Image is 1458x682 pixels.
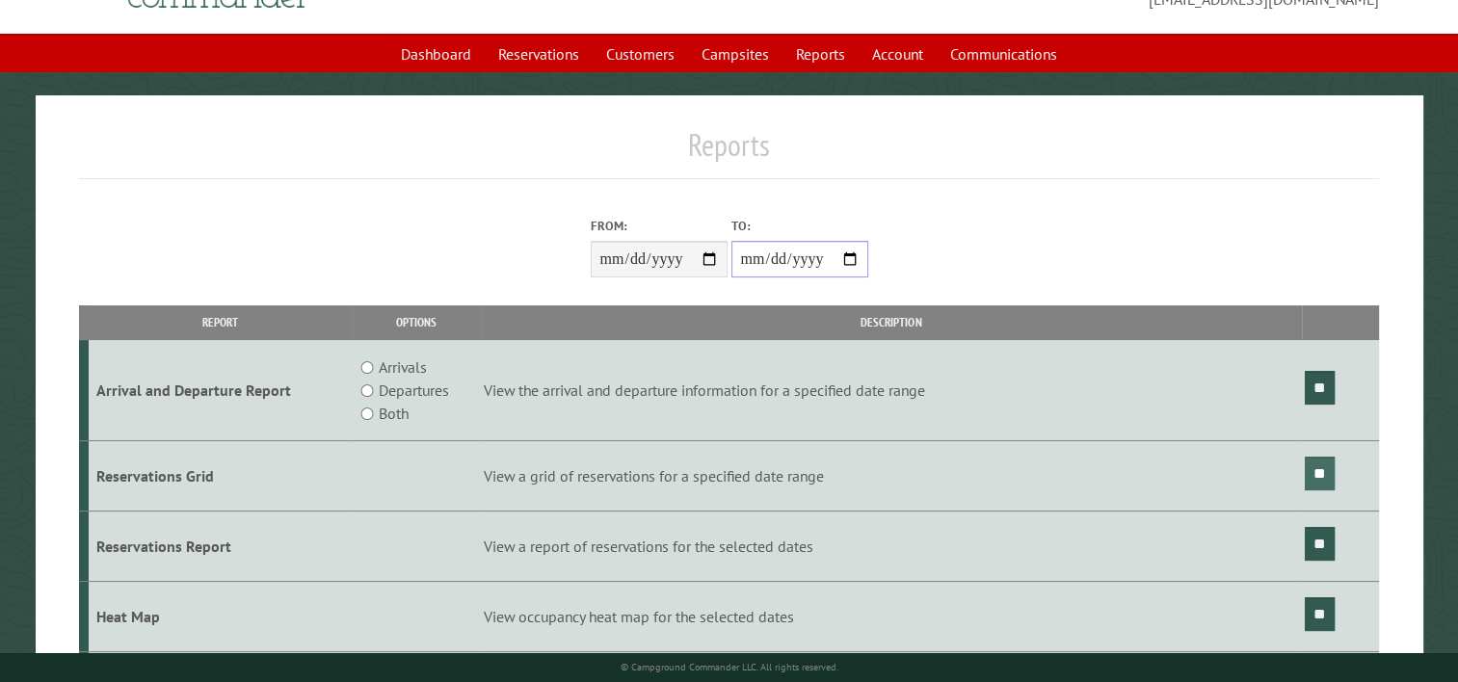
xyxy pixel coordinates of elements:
[89,581,353,651] td: Heat Map
[89,511,353,581] td: Reservations Report
[379,355,427,379] label: Arrivals
[89,441,353,511] td: Reservations Grid
[79,126,1379,179] h1: Reports
[731,217,868,235] label: To:
[595,36,686,72] a: Customers
[353,305,481,339] th: Options
[621,661,838,673] small: © Campground Commander LLC. All rights reserved.
[89,340,353,441] td: Arrival and Departure Report
[939,36,1069,72] a: Communications
[481,340,1302,441] td: View the arrival and departure information for a specified date range
[379,402,409,425] label: Both
[690,36,781,72] a: Campsites
[861,36,935,72] a: Account
[784,36,857,72] a: Reports
[481,441,1302,511] td: View a grid of reservations for a specified date range
[487,36,591,72] a: Reservations
[481,511,1302,581] td: View a report of reservations for the selected dates
[89,305,353,339] th: Report
[481,581,1302,651] td: View occupancy heat map for the selected dates
[591,217,728,235] label: From:
[481,305,1302,339] th: Description
[379,379,449,402] label: Departures
[389,36,483,72] a: Dashboard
